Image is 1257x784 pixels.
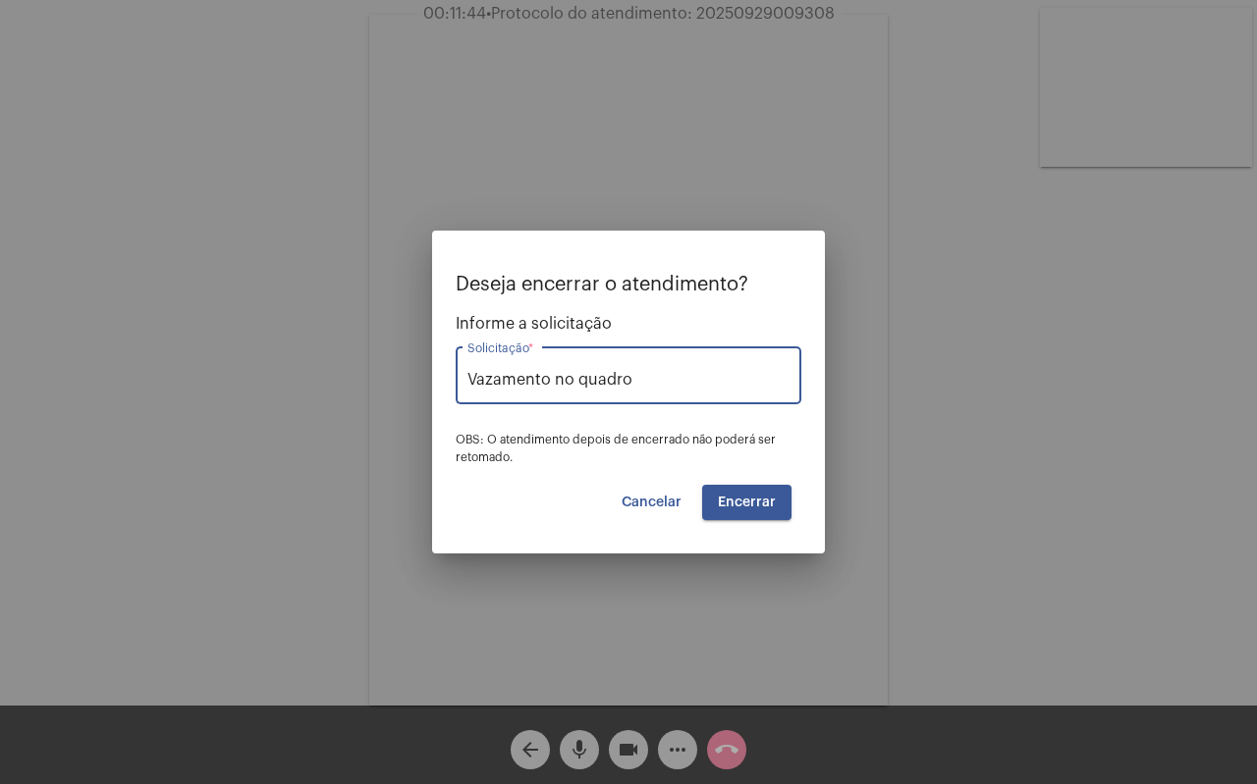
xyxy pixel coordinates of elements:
[606,485,697,520] button: Cancelar
[622,496,682,509] span: Cancelar
[718,496,776,509] span: Encerrar
[456,434,776,463] span: OBS: O atendimento depois de encerrado não poderá ser retomado.
[467,371,790,389] input: Buscar solicitação
[456,315,801,333] span: Informe a solicitação
[456,274,801,295] p: Deseja encerrar o atendimento?
[702,485,792,520] button: Encerrar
